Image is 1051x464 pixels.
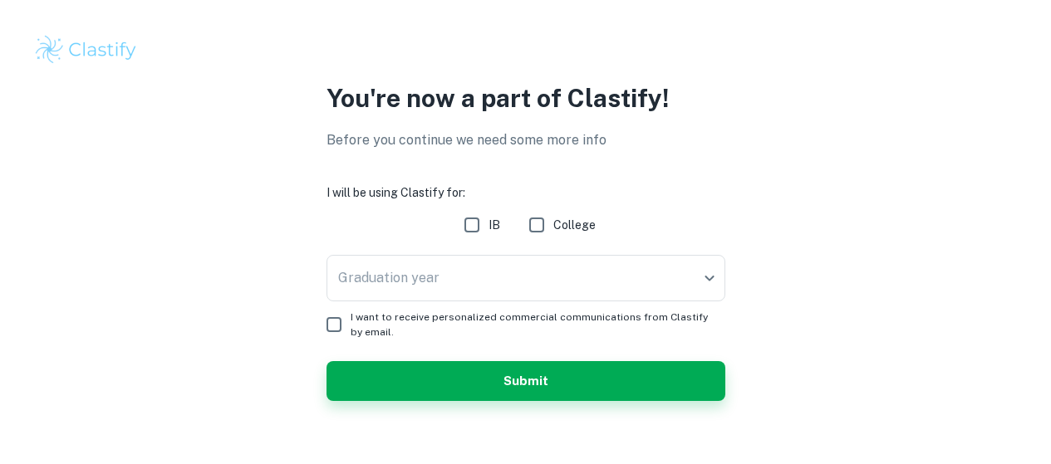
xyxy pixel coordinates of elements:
[33,33,139,66] img: Clastify logo
[351,310,712,339] span: I want to receive personalized commercial communications from Clastify by email.
[489,216,500,234] span: IB
[327,130,725,150] p: Before you continue we need some more info
[327,361,725,401] button: Submit
[33,33,1018,66] a: Clastify logo
[327,183,725,202] h6: I will be using Clastify for:
[327,80,725,117] p: You're now a part of Clastify!
[553,216,596,234] span: College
